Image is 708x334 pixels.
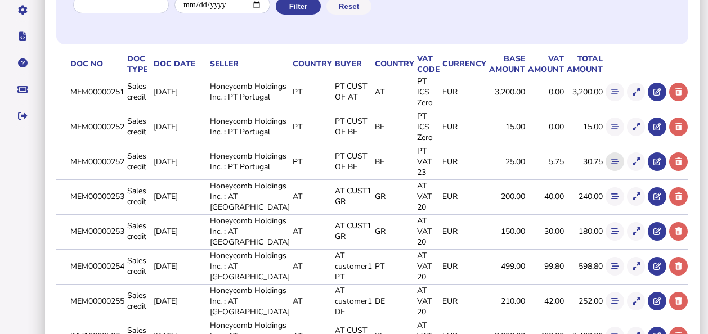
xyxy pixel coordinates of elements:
td: 5.75 [526,145,564,178]
td: MEM00000255 [68,284,125,318]
td: GR [373,179,415,213]
td: PT ICS Zero [415,110,440,143]
td: Sales credit [125,110,151,143]
td: EUR [440,75,487,109]
button: Show transaction detail [627,118,646,136]
th: Doc Date [151,53,208,75]
td: EUR [440,145,487,178]
td: 15.00 [487,110,526,143]
td: AT [290,179,333,213]
button: Show transaction detail [627,222,646,241]
th: Base amount [487,53,526,75]
td: AT [290,284,333,318]
td: Honeycomb Holdings Inc. : AT [GEOGRAPHIC_DATA] [208,284,290,318]
button: Raise a support ticket [11,78,34,101]
td: Honeycomb Holdings Inc. : PT Portugal [208,145,290,178]
button: Delete transaction [669,222,688,241]
td: 3,200.00 [487,75,526,109]
td: [DATE] [151,145,208,178]
td: PT VAT 23 [415,145,440,178]
button: Open in advisor [648,152,666,171]
td: Sales credit [125,145,151,178]
button: Show flow [606,83,624,101]
td: 30.75 [564,145,603,178]
td: BE [373,145,415,178]
button: Open in advisor [648,118,666,136]
th: Currency [440,53,487,75]
td: [DATE] [151,249,208,283]
td: 240.00 [564,179,603,213]
button: Sign out [11,104,34,128]
td: PT [290,145,333,178]
td: 252.00 [564,284,603,318]
td: AT VAT 20 [415,214,440,248]
td: Honeycomb Holdings Inc. : PT Portugal [208,110,290,143]
td: PT ICS Zero [415,75,440,109]
td: MEM00000253 [68,214,125,248]
button: Help pages [11,51,34,75]
td: Honeycomb Holdings Inc. : AT [GEOGRAPHIC_DATA] [208,179,290,213]
button: Open in advisor [648,292,666,310]
button: Delete transaction [669,118,688,136]
td: 40.00 [526,179,564,213]
td: 150.00 [487,214,526,248]
td: BE [373,110,415,143]
td: 499.00 [487,249,526,283]
td: AT CUST1 GR [333,179,373,213]
td: EUR [440,179,487,213]
td: Honeycomb Holdings Inc. : AT [GEOGRAPHIC_DATA] [208,214,290,248]
button: Show flow [606,292,624,310]
button: Delete transaction [669,152,688,171]
td: 99.80 [526,249,564,283]
td: AT [290,214,333,248]
td: PT [290,75,333,109]
td: GR [373,214,415,248]
td: PT CUST OF BE [333,145,373,178]
td: MEM00000252 [68,145,125,178]
td: 180.00 [564,214,603,248]
td: PT [290,110,333,143]
td: Sales credit [125,249,151,283]
td: [DATE] [151,214,208,248]
td: MEM00000252 [68,110,125,143]
td: AT VAT 20 [415,249,440,283]
button: Show flow [606,152,624,171]
button: Show transaction detail [627,152,646,171]
button: Delete transaction [669,83,688,101]
button: Delete transaction [669,257,688,276]
button: Show transaction detail [627,292,646,310]
th: VAT code [415,53,440,75]
td: Honeycomb Holdings Inc. : AT [GEOGRAPHIC_DATA] [208,249,290,283]
th: Country [373,53,415,75]
button: Show flow [606,222,624,241]
td: 0.00 [526,110,564,143]
th: Seller [208,53,290,75]
td: Sales credit [125,214,151,248]
td: 0.00 [526,75,564,109]
button: Show flow [606,118,624,136]
td: DE [373,284,415,318]
button: Show flow [606,257,624,276]
td: AT CUST1 GR [333,214,373,248]
button: Show flow [606,187,624,206]
td: MEM00000253 [68,179,125,213]
th: VAT amount [526,53,564,75]
td: Sales credit [125,179,151,213]
th: Buyer [333,53,373,75]
td: EUR [440,110,487,143]
td: AT [290,249,333,283]
button: Show transaction detail [627,83,646,101]
th: Doc No [68,53,125,75]
td: AT customer1 DE [333,284,373,318]
td: [DATE] [151,284,208,318]
button: Delete transaction [669,292,688,310]
button: Open in advisor [648,222,666,241]
td: AT customer1 PT [333,249,373,283]
button: Open in advisor [648,83,666,101]
td: PT [373,249,415,283]
td: 15.00 [564,110,603,143]
td: EUR [440,214,487,248]
td: 42.00 [526,284,564,318]
td: 210.00 [487,284,526,318]
td: MEM00000251 [68,75,125,109]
